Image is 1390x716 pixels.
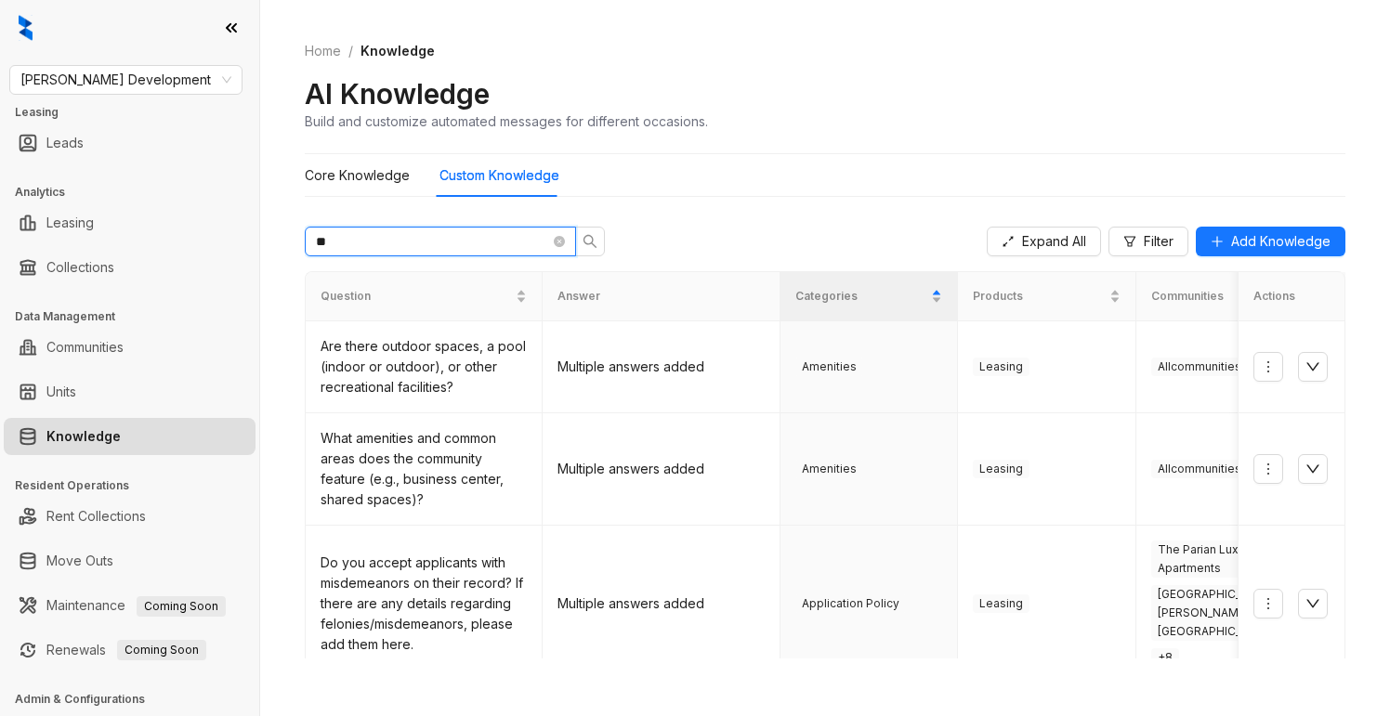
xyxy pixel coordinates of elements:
th: Answer [543,272,780,321]
li: Rent Collections [4,498,256,535]
span: All communities [1151,358,1248,376]
div: Custom Knowledge [439,165,559,186]
span: Knowledge [361,43,435,59]
span: Leasing [973,594,1029,613]
li: Renewals [4,631,256,669]
span: more [1261,462,1276,476]
span: [GEOGRAPHIC_DATA][PERSON_NAME][GEOGRAPHIC_DATA] [1151,585,1291,641]
button: Add Knowledge [1196,227,1345,256]
span: Categories [795,288,927,306]
h3: Resident Operations [15,477,259,494]
span: + 8 [1151,648,1179,667]
a: Home [301,41,345,61]
span: Amenities [795,358,863,376]
th: Question [306,272,543,321]
a: Communities [46,329,124,366]
div: What amenities and common areas does the community feature (e.g., business center, shared spaces)? [321,428,527,510]
th: Products [958,272,1135,321]
th: Communities [1136,272,1314,321]
li: Collections [4,249,256,286]
button: Filter [1108,227,1188,256]
a: Move Outs [46,542,113,579]
span: Coming Soon [117,640,206,660]
span: close-circle [554,236,565,247]
span: Communities [1151,288,1283,306]
li: Leasing [4,204,256,241]
h2: AI Knowledge [305,76,490,111]
span: Coming Soon [137,596,226,617]
span: filter [1123,235,1136,248]
a: Collections [46,249,114,286]
li: Leads [4,124,256,162]
div: Core Knowledge [305,165,410,186]
td: Multiple answers added [543,413,780,526]
span: Question [321,288,512,306]
span: Products [973,288,1105,306]
a: Knowledge [46,418,121,455]
span: Amenities [795,460,863,478]
td: Multiple answers added [543,526,780,683]
li: / [348,41,353,61]
span: Leasing [973,358,1029,376]
a: Leads [46,124,84,162]
li: Units [4,373,256,410]
div: Are there outdoor spaces, a pool (indoor or outdoor), or other recreational facilities? [321,336,527,397]
li: Maintenance [4,587,256,624]
span: The Parian Luxury Apartments [1151,540,1291,578]
li: Knowledge [4,418,256,455]
span: All communities [1151,460,1248,478]
span: down [1305,596,1320,611]
div: Do you accept applicants with misdemeanors on their record? If there are any details regarding fe... [321,553,527,655]
span: Add Knowledge [1231,231,1331,252]
a: RenewalsComing Soon [46,631,206,669]
span: Application Policy [795,594,906,613]
span: plus [1211,235,1224,248]
span: search [583,234,597,249]
img: logo [19,15,33,41]
h3: Analytics [15,184,259,201]
span: more [1261,596,1276,611]
h3: Data Management [15,308,259,325]
a: Leasing [46,204,94,241]
span: down [1305,462,1320,476]
h3: Leasing [15,104,259,121]
span: more [1261,359,1276,374]
span: Leasing [973,460,1029,478]
span: Davis Development [20,66,231,94]
span: expand-alt [1002,235,1015,248]
th: Actions [1239,272,1345,321]
td: Multiple answers added [543,321,780,413]
a: Rent Collections [46,498,146,535]
li: Communities [4,329,256,366]
button: Expand All [987,227,1101,256]
span: Expand All [1022,231,1086,252]
h3: Admin & Configurations [15,691,259,708]
a: Units [46,373,76,410]
div: Build and customize automated messages for different occasions. [305,111,708,131]
span: down [1305,359,1320,374]
li: Move Outs [4,542,256,579]
span: Filter [1144,231,1174,252]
